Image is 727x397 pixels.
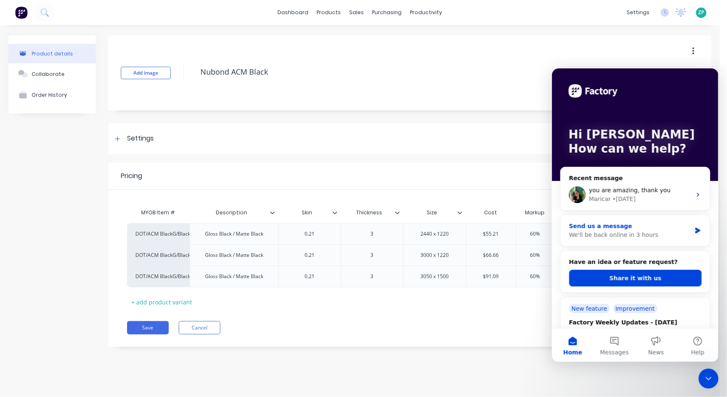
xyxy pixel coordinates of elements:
[121,171,142,181] div: Pricing
[196,62,659,82] textarea: Nubond ACM Black
[289,271,330,282] div: 0.21
[514,245,556,266] div: 60%
[198,250,270,261] div: Gloss Black / Matte Black
[278,204,341,221] div: Skin
[127,223,652,244] div: DOT/ACM BlackG/BlackM1220x2440Gloss Black / Matte Black0.2132440 x 1220$55.2160%$88.336$0.00
[121,67,171,79] button: Add image
[414,271,455,282] div: 3050 x 1500
[341,202,398,223] div: Thickness
[345,6,368,19] div: sales
[351,250,393,261] div: 3
[179,321,220,334] button: Cancel
[414,229,455,239] div: 2440 x 1220
[289,229,330,239] div: 0.21
[127,266,652,287] div: DOT/ACM BlackG/BlackM1500x3050Gloss Black / Matte Black0.2133050 x 1500$91.0960%$145.744$0.00
[32,50,73,57] div: Product details
[8,84,96,105] button: Order History
[198,271,270,282] div: Gloss Black / Matte Black
[514,266,556,287] div: 60%
[552,68,719,362] iframe: Intercom live chat
[135,273,181,280] div: DOT/ACM BlackG/BlackM1500x3050
[15,6,27,19] img: Factory
[127,244,652,266] div: DOT/ACM BlackG/BlackM1220x3000Gloss Black / Matte Black0.2133000 x 1220$66.6660%$106.656$0.00
[278,202,336,223] div: Skin
[466,266,517,287] div: $91.09
[8,63,96,84] button: Collaborate
[127,133,154,144] div: Settings
[516,204,553,221] div: Markup
[127,296,196,309] div: + add product variant
[368,6,406,19] div: purchasing
[127,321,169,334] button: Save
[135,230,181,238] div: DOT/ACM BlackG/BlackM1220x2440
[32,71,65,77] div: Collaborate
[699,9,705,16] span: ZP
[514,224,556,244] div: 60%
[623,6,654,19] div: settings
[8,44,96,63] button: Product details
[313,6,345,19] div: products
[466,245,517,266] div: $66.66
[466,204,517,221] div: Cost
[414,250,455,261] div: 3000 x 1220
[190,202,273,223] div: Description
[351,229,393,239] div: 3
[351,271,393,282] div: 3
[190,204,278,221] div: Description
[341,204,403,221] div: Thickness
[289,250,330,261] div: 0.21
[198,229,270,239] div: Gloss Black / Matte Black
[403,204,466,221] div: Size
[274,6,313,19] a: dashboard
[32,92,67,98] div: Order History
[127,204,190,221] div: MYOB Item #
[406,6,447,19] div: productivity
[699,369,719,389] iframe: Intercom live chat
[466,224,517,244] div: $55.21
[403,202,461,223] div: Size
[135,251,181,259] div: DOT/ACM BlackG/BlackM1220x3000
